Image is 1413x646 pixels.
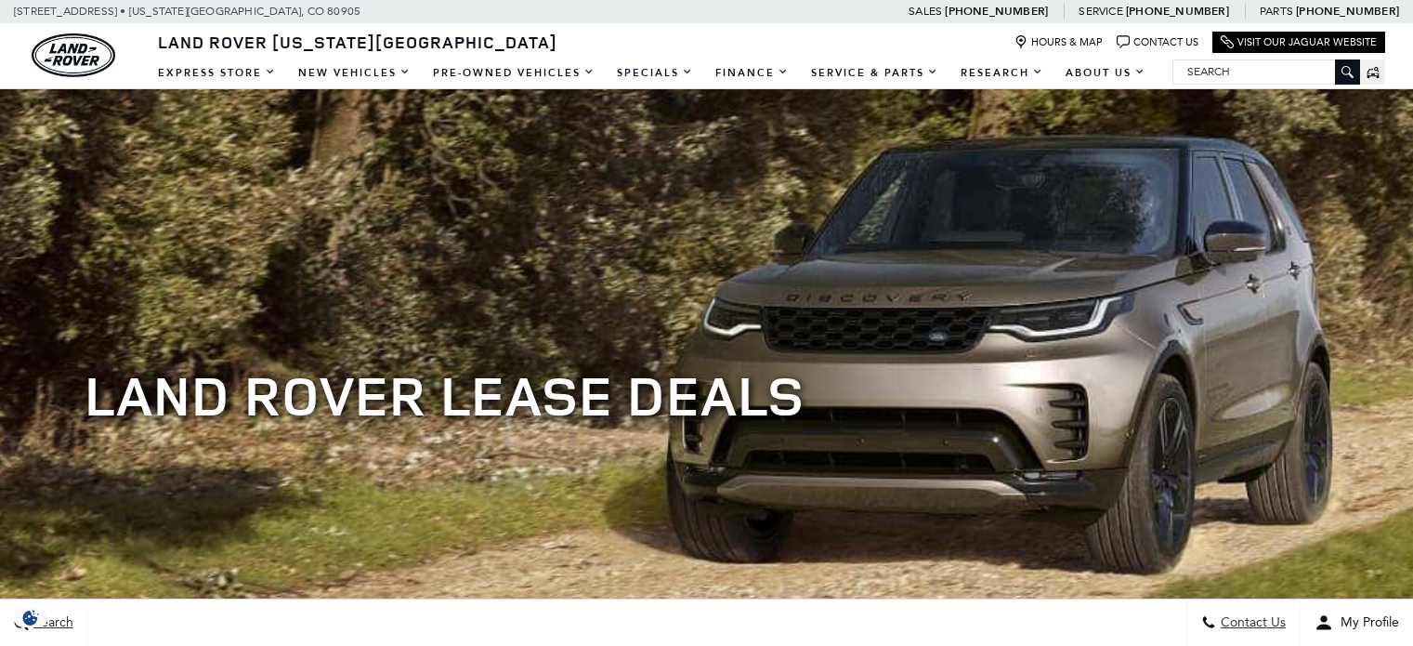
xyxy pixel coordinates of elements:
a: Service & Parts [800,57,949,89]
a: Specials [606,57,704,89]
span: Land Rover Lease Deals [85,357,805,432]
span: Contact Us [1216,615,1286,631]
a: About Us [1054,57,1157,89]
input: Search [1173,60,1359,83]
a: land-rover [32,33,115,77]
a: Finance [704,57,800,89]
span: Parts [1260,5,1293,18]
img: Opt-Out Icon [9,608,52,627]
a: Pre-Owned Vehicles [422,57,606,89]
a: Hours & Map [1014,35,1103,49]
a: [STREET_ADDRESS] • [US_STATE][GEOGRAPHIC_DATA], CO 80905 [14,5,360,18]
a: Research [949,57,1054,89]
a: [PHONE_NUMBER] [1296,4,1399,19]
span: Service [1079,5,1122,18]
a: New Vehicles [287,57,422,89]
nav: Main Navigation [147,57,1157,89]
span: Sales [909,5,942,18]
img: Land Rover [32,33,115,77]
a: Contact Us [1117,35,1198,49]
a: EXPRESS STORE [147,57,287,89]
a: [PHONE_NUMBER] [1126,4,1229,19]
a: Land Rover [US_STATE][GEOGRAPHIC_DATA] [147,31,569,53]
section: Click to Open Cookie Consent Modal [9,608,52,627]
span: Land Rover [US_STATE][GEOGRAPHIC_DATA] [158,31,557,53]
button: Open user profile menu [1301,600,1413,646]
a: [PHONE_NUMBER] [945,4,1048,19]
span: My Profile [1333,615,1399,631]
a: Visit Our Jaguar Website [1221,35,1377,49]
